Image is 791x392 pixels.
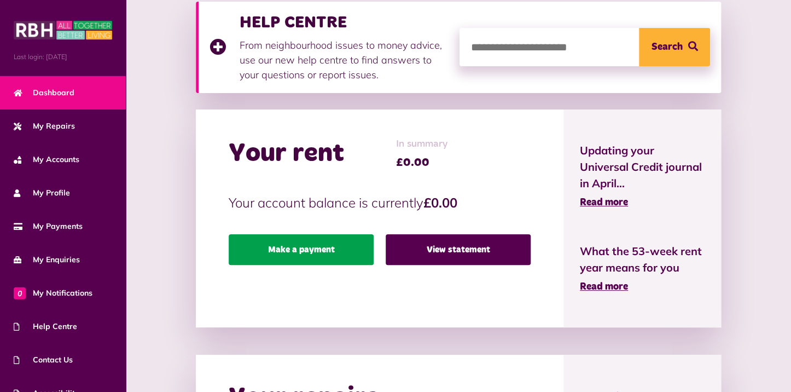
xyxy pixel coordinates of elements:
span: My Profile [14,187,70,199]
button: Search [639,28,710,66]
h3: HELP CENTRE [240,13,449,32]
span: What the 53-week rent year means for you [580,243,705,276]
span: Updating your Universal Credit journal in April... [580,142,705,192]
span: My Repairs [14,120,75,132]
a: What the 53-week rent year means for you Read more [580,243,705,295]
p: Your account balance is currently [229,193,531,212]
a: Updating your Universal Credit journal in April... Read more [580,142,705,210]
span: My Enquiries [14,254,80,266]
span: Last login: [DATE] [14,52,112,62]
span: Dashboard [14,87,74,99]
span: My Notifications [14,287,92,299]
span: 0 [14,287,26,299]
span: Read more [580,282,628,292]
span: Contact Us [14,354,73,366]
span: My Accounts [14,154,79,165]
a: View statement [386,234,531,265]
img: MyRBH [14,19,112,41]
a: Make a payment [229,234,374,265]
h2: Your rent [229,138,344,170]
p: From neighbourhood issues to money advice, use our new help centre to find answers to your questi... [240,38,449,82]
span: My Payments [14,221,83,232]
span: In summary [396,137,448,152]
strong: £0.00 [423,194,457,211]
span: £0.00 [396,154,448,171]
span: Read more [580,198,628,207]
span: Search [651,28,682,66]
span: Help Centre [14,321,77,332]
